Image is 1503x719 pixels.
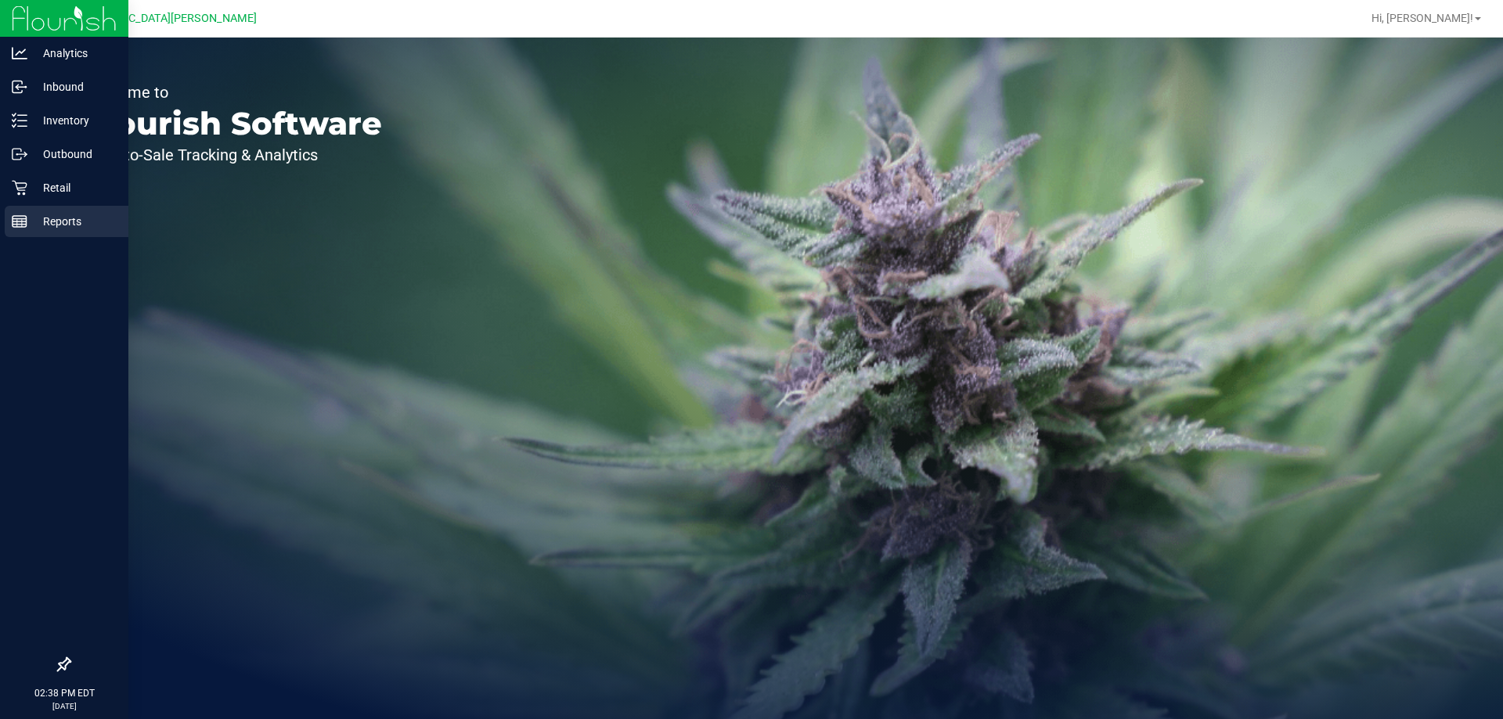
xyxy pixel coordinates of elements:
[1371,12,1473,24] span: Hi, [PERSON_NAME]!
[27,212,121,231] p: Reports
[27,111,121,130] p: Inventory
[12,146,27,162] inline-svg: Outbound
[12,180,27,196] inline-svg: Retail
[63,12,257,25] span: [GEOGRAPHIC_DATA][PERSON_NAME]
[85,108,382,139] p: Flourish Software
[12,214,27,229] inline-svg: Reports
[27,178,121,197] p: Retail
[85,84,382,100] p: Welcome to
[7,686,121,700] p: 02:38 PM EDT
[12,113,27,128] inline-svg: Inventory
[85,147,382,163] p: Seed-to-Sale Tracking & Analytics
[12,79,27,95] inline-svg: Inbound
[16,594,63,641] iframe: Resource center
[7,700,121,712] p: [DATE]
[12,45,27,61] inline-svg: Analytics
[27,44,121,63] p: Analytics
[27,77,121,96] p: Inbound
[27,145,121,164] p: Outbound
